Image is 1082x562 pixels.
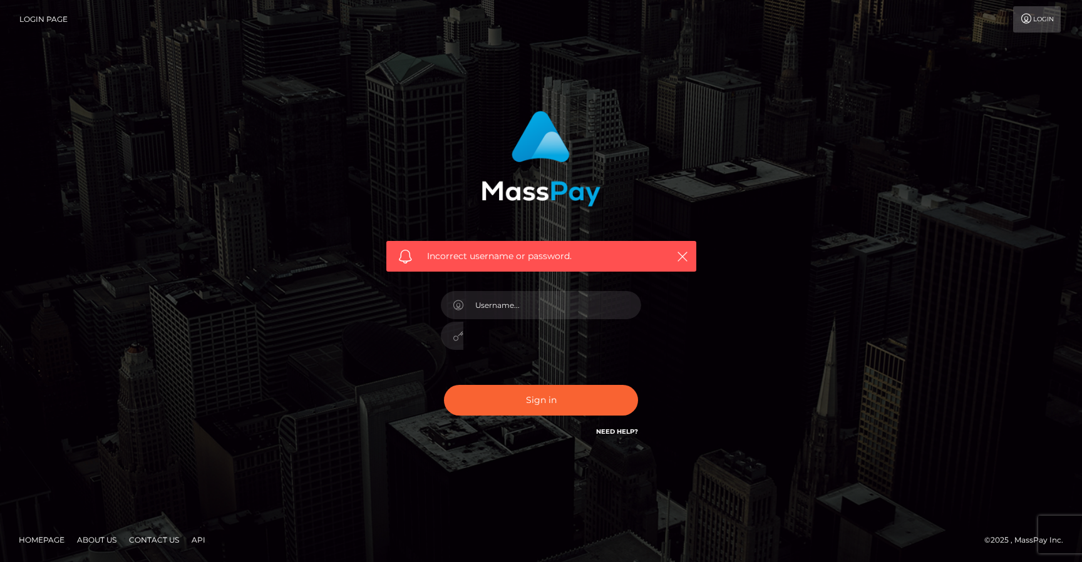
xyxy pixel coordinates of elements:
span: Incorrect username or password. [427,250,656,263]
a: Login Page [19,6,68,33]
a: API [187,530,210,549]
a: Need Help? [596,427,638,436]
a: About Us [72,530,121,549]
div: © 2025 , MassPay Inc. [984,533,1073,547]
input: Username... [463,291,641,319]
img: MassPay Login [482,111,600,207]
a: Homepage [14,530,70,549]
button: Sign in [444,385,638,416]
a: Contact Us [124,530,184,549]
a: Login [1013,6,1061,33]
